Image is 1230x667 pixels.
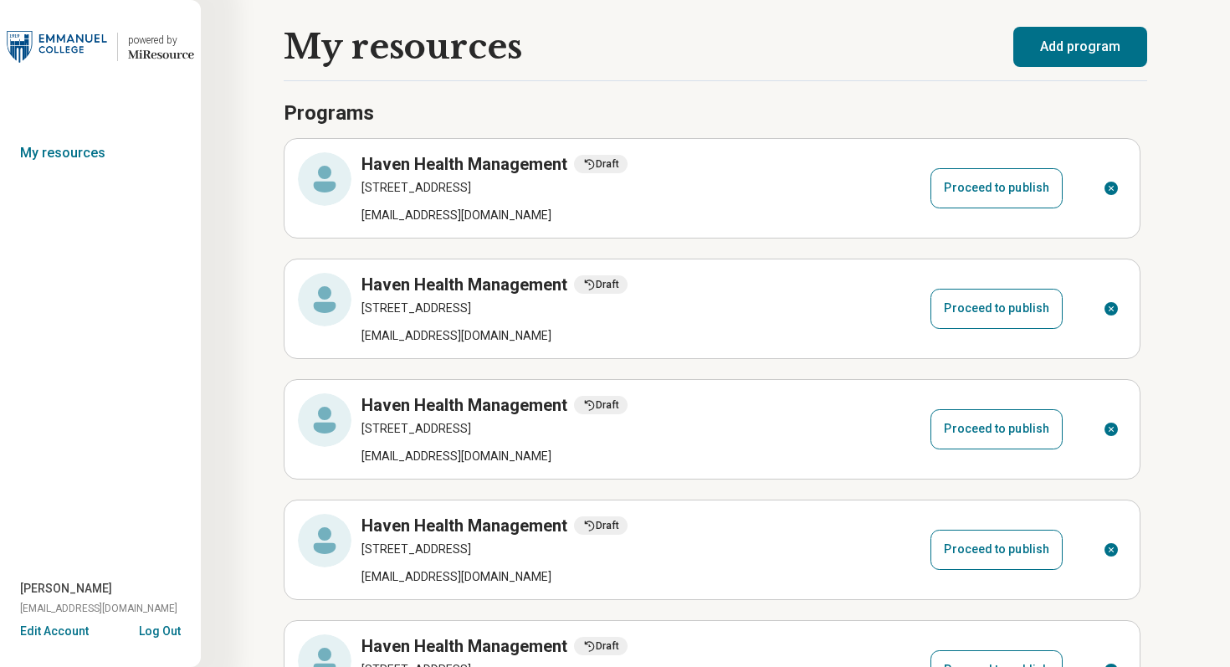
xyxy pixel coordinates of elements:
h3: Haven Health Management [361,393,567,417]
img: Emmanuel College [7,27,107,67]
p: [STREET_ADDRESS] [361,179,628,197]
button: Proceed to publish [930,409,1063,449]
div: [EMAIL_ADDRESS][DOMAIN_NAME] [361,448,551,465]
button: Log Out [139,623,181,636]
button: Proceed to publish [930,289,1063,329]
div: Draft [574,396,628,414]
button: Proceed to publish [930,168,1063,208]
div: [EMAIL_ADDRESS][DOMAIN_NAME] [361,327,551,345]
span: [EMAIL_ADDRESS][DOMAIN_NAME] [20,601,177,616]
button: Edit Account [20,623,89,640]
p: [STREET_ADDRESS] [361,300,628,317]
div: Draft [574,516,628,535]
p: [STREET_ADDRESS] [361,541,628,558]
button: Delete [1103,419,1120,439]
button: Add program [1013,27,1147,67]
h3: Haven Health Management [361,634,567,658]
div: powered by [128,33,194,48]
div: Draft [574,275,628,294]
button: Delete [1103,178,1120,198]
div: [EMAIL_ADDRESS][DOMAIN_NAME] [361,568,551,586]
div: [EMAIL_ADDRESS][DOMAIN_NAME] [361,207,551,224]
h3: Programs [284,100,1140,128]
h3: Haven Health Management [361,514,567,537]
p: [STREET_ADDRESS] [361,420,628,438]
h3: Haven Health Management [361,273,567,296]
h3: Haven Health Management [361,152,567,176]
div: Draft [574,155,628,173]
div: Draft [574,637,628,655]
button: Delete [1103,540,1120,560]
h1: My resources [284,28,522,66]
a: Emmanuel Collegepowered by [7,27,194,67]
button: Proceed to publish [930,530,1063,570]
span: [PERSON_NAME] [20,580,112,598]
button: Delete [1103,299,1120,319]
